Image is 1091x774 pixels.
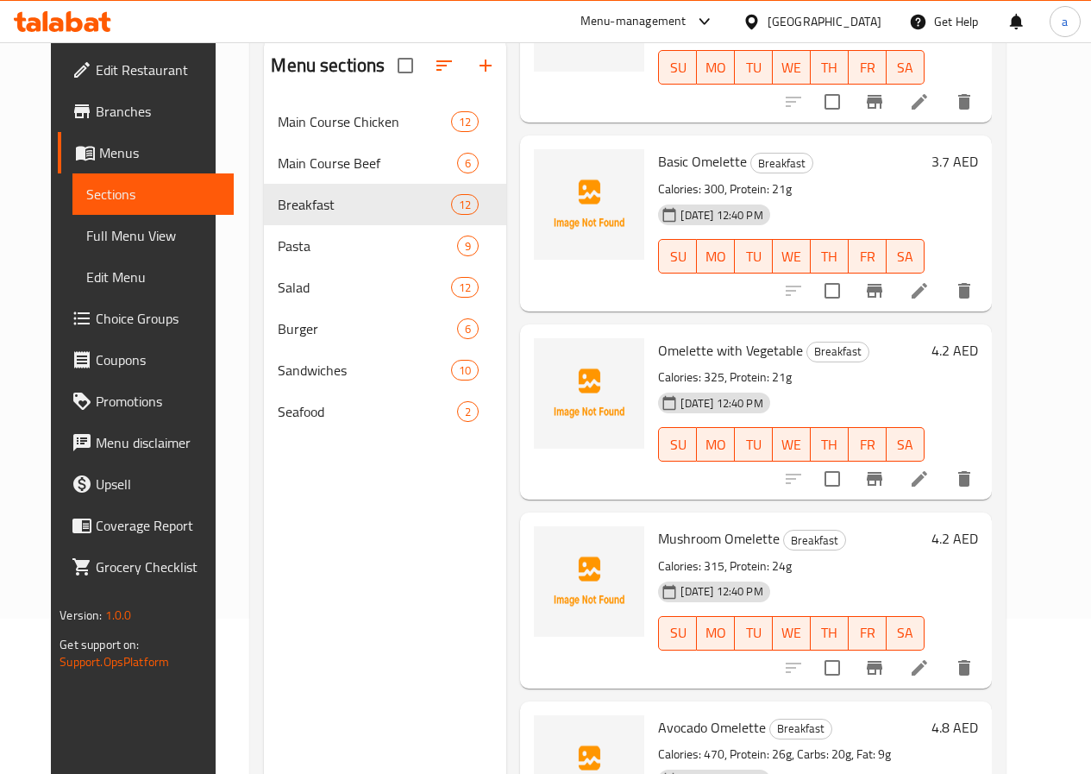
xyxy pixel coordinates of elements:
[278,360,451,381] span: Sandwiches
[750,153,813,173] div: Breakfast
[580,11,687,32] div: Menu-management
[58,49,233,91] a: Edit Restaurant
[658,714,766,740] span: Avocado Omelette
[658,337,803,363] span: Omelette with Vegetable
[264,308,506,349] div: Burger6
[704,620,728,645] span: MO
[814,273,850,309] span: Select to update
[658,239,697,274] button: SU
[451,111,479,132] div: items
[99,142,219,163] span: Menus
[278,111,451,132] div: Main Course Chicken
[944,270,985,311] button: delete
[96,349,219,370] span: Coupons
[856,244,880,269] span: FR
[931,149,978,173] h6: 3.7 AED
[735,239,773,274] button: TU
[893,620,918,645] span: SA
[773,616,811,651] button: WE
[452,114,478,130] span: 12
[86,225,219,246] span: Full Menu View
[931,526,978,551] h6: 4.2 AED
[887,616,925,651] button: SA
[58,339,233,381] a: Coupons
[780,620,804,645] span: WE
[264,101,506,142] div: Main Course Chicken12
[849,239,887,274] button: FR
[278,153,457,173] span: Main Course Beef
[818,55,842,80] span: TH
[457,401,479,422] div: items
[58,91,233,132] a: Branches
[742,620,766,645] span: TU
[264,391,506,432] div: Seafood2
[784,531,845,551] span: Breakfast
[278,401,457,422] span: Seafood
[849,616,887,651] button: FR
[849,427,887,462] button: FR
[769,719,832,739] div: Breakfast
[909,469,930,489] a: Edit menu item
[96,391,219,412] span: Promotions
[674,583,769,600] span: [DATE] 12:40 PM
[534,338,644,449] img: Omelette with Vegetable
[58,381,233,422] a: Promotions
[814,650,850,686] span: Select to update
[58,422,233,463] a: Menu disclaimer
[666,620,690,645] span: SU
[666,432,690,457] span: SU
[58,505,233,546] a: Coverage Report
[658,179,924,200] p: Calories: 300, Protein: 21g
[96,515,219,536] span: Coverage Report
[811,616,849,651] button: TH
[887,50,925,85] button: SA
[458,238,478,255] span: 9
[780,55,804,80] span: WE
[931,338,978,362] h6: 4.2 AED
[768,12,881,31] div: [GEOGRAPHIC_DATA]
[704,432,728,457] span: MO
[96,60,219,80] span: Edit Restaurant
[278,318,457,339] span: Burger
[72,256,233,298] a: Edit Menu
[458,404,478,420] span: 2
[58,298,233,339] a: Choice Groups
[735,427,773,462] button: TU
[452,197,478,213] span: 12
[814,84,850,120] span: Select to update
[811,50,849,85] button: TH
[387,47,423,84] span: Select all sections
[658,525,780,551] span: Mushroom Omelette
[264,225,506,267] div: Pasta9
[278,194,451,215] span: Breakfast
[60,633,139,656] span: Get support on:
[278,277,451,298] div: Salad
[86,184,219,205] span: Sections
[742,244,766,269] span: TU
[457,236,479,256] div: items
[658,367,924,388] p: Calories: 325, Protein: 21g
[814,461,850,497] span: Select to update
[751,154,812,173] span: Breakfast
[58,546,233,588] a: Grocery Checklist
[72,173,233,215] a: Sections
[264,184,506,225] div: Breakfast12
[264,349,506,391] div: Sandwiches10
[944,647,985,689] button: delete
[452,362,478,379] span: 10
[783,530,846,551] div: Breakfast
[86,267,219,287] span: Edit Menu
[742,55,766,80] span: TU
[735,50,773,85] button: TU
[893,55,918,80] span: SA
[105,604,132,626] span: 1.0.0
[96,432,219,453] span: Menu disclaimer
[264,94,506,439] nav: Menu sections
[909,280,930,301] a: Edit menu item
[909,91,930,112] a: Edit menu item
[854,81,895,123] button: Branch-specific-item
[854,270,895,311] button: Branch-specific-item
